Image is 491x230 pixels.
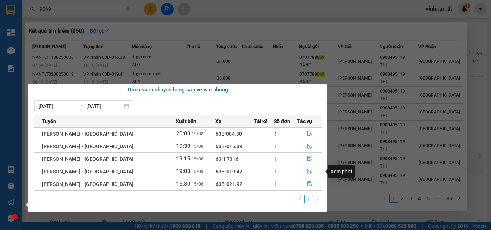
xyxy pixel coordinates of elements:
[298,153,321,165] button: file-done
[307,169,312,174] span: file-done
[192,131,203,136] span: 15/08
[42,181,133,187] span: [PERSON_NAME] - [GEOGRAPHIC_DATA]
[296,195,304,203] li: Previous Page
[42,156,133,162] span: [PERSON_NAME] - [GEOGRAPHIC_DATA]
[192,156,203,161] span: 15/08
[304,195,313,203] li: 1
[38,102,75,110] input: Từ ngày
[192,182,203,187] span: 15/08
[192,144,203,149] span: 15/08
[307,131,312,137] span: file-done
[298,141,321,152] button: file-done
[313,195,322,203] li: Next Page
[86,102,123,110] input: Đến ngày
[298,166,321,177] button: file-done
[274,156,277,162] span: 1
[274,117,290,125] span: Số đơn
[274,144,277,149] span: 1
[298,197,302,201] span: left
[313,195,322,203] button: right
[328,165,355,178] div: Xem phơi
[254,117,268,125] span: Tài xế
[216,156,238,162] span: 63H-7316
[42,131,133,137] span: [PERSON_NAME] - [GEOGRAPHIC_DATA]
[297,117,312,125] span: Tác vụ
[216,131,242,137] span: 63E-004.30
[216,181,242,187] span: 63B-021.92
[298,178,321,190] button: file-done
[216,169,242,174] span: 63B-019.47
[42,117,56,125] span: Tuyến
[176,180,191,187] span: 15:30
[215,117,221,125] span: Xe
[176,155,191,162] span: 19:15
[42,144,133,149] span: [PERSON_NAME] - [GEOGRAPHIC_DATA]
[176,168,191,174] span: 19:00
[42,169,133,174] span: [PERSON_NAME] - [GEOGRAPHIC_DATA]
[315,197,320,201] span: right
[274,131,277,137] span: 1
[274,181,277,187] span: 1
[78,103,83,109] span: swap-right
[176,143,191,149] span: 19:30
[296,195,304,203] button: left
[307,181,312,187] span: file-done
[216,144,242,149] span: 63B-015.33
[307,144,312,149] span: file-done
[176,130,191,137] span: 20:00
[192,169,203,174] span: 15/08
[176,117,196,125] span: Xuất bến
[307,156,312,162] span: file-done
[274,169,277,174] span: 1
[78,103,83,109] span: to
[298,128,321,140] button: file-done
[305,195,313,203] a: 1
[34,86,322,94] div: Danh sách chuyến hàng sắp về văn phòng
